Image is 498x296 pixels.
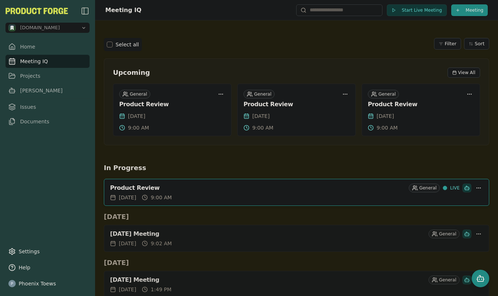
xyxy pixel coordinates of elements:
label: Select all [116,41,139,48]
a: [DATE] MeetingGeneral[DATE]9:02 AM [104,225,489,252]
div: [DATE] Meeting [110,230,426,238]
div: Smith has been invited [463,276,471,284]
span: [DATE] [252,112,269,120]
a: Settings [5,245,90,258]
a: [PERSON_NAME] [5,84,90,97]
span: 9:00 AM [252,124,273,131]
a: Projects [5,69,90,82]
button: Phoenix Toews [5,277,90,290]
button: More options [341,90,350,99]
span: 9:00 AM [377,124,398,131]
div: Smith has been invited [463,230,471,238]
span: 9:00 AM [151,194,172,201]
div: General [409,184,440,192]
div: Product Review [110,184,406,192]
h2: [DATE] [104,212,489,222]
span: 9:02 AM [151,240,172,247]
span: 1:49 PM [151,286,171,293]
button: Open chat [472,270,489,287]
button: More options [474,230,483,238]
span: [DATE] [119,194,136,201]
div: General [429,230,460,238]
a: Documents [5,115,90,128]
h2: [DATE] [104,258,489,268]
span: [DATE] [377,112,394,120]
div: Smith has been invited [463,184,471,192]
div: [DATE] Meeting [110,276,426,284]
div: General [119,90,150,99]
div: Product Review [244,101,350,108]
button: Filter [434,38,461,50]
button: View All [448,68,480,78]
a: Product ReviewGeneralLIVE[DATE]9:00 AM [104,179,489,206]
h1: Meeting IQ [105,6,142,15]
a: Issues [5,100,90,114]
button: More options [465,90,474,99]
span: [DATE] [119,240,136,247]
button: Open organization switcher [5,23,90,33]
h2: In Progress [104,163,489,173]
img: methodic.work [8,24,16,31]
button: Close Sidebar [81,7,90,15]
img: profile [8,280,16,287]
a: Meeting IQ [5,55,90,68]
button: Help [5,261,90,274]
button: Start Live Meeting [387,4,447,16]
span: methodic.work [20,24,60,31]
div: Product Review [368,101,474,108]
span: Meeting [466,7,483,13]
span: [DATE] [119,286,136,293]
div: General [429,276,460,284]
span: View All [458,70,475,76]
span: Start Live Meeting [402,7,442,13]
div: Product Review [119,101,225,108]
button: Sort [464,38,489,50]
img: sidebar [81,7,90,15]
span: LIVE [450,185,460,191]
button: More options [474,184,483,192]
a: Home [5,40,90,53]
span: [DATE] [128,112,145,120]
button: More options [216,90,225,99]
button: Meeting [451,4,488,16]
h2: Upcoming [113,68,150,78]
div: General [244,90,275,99]
button: PF-Logo [5,8,68,14]
div: General [368,90,399,99]
img: Product Forge [5,8,68,14]
span: 9:00 AM [128,124,149,131]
